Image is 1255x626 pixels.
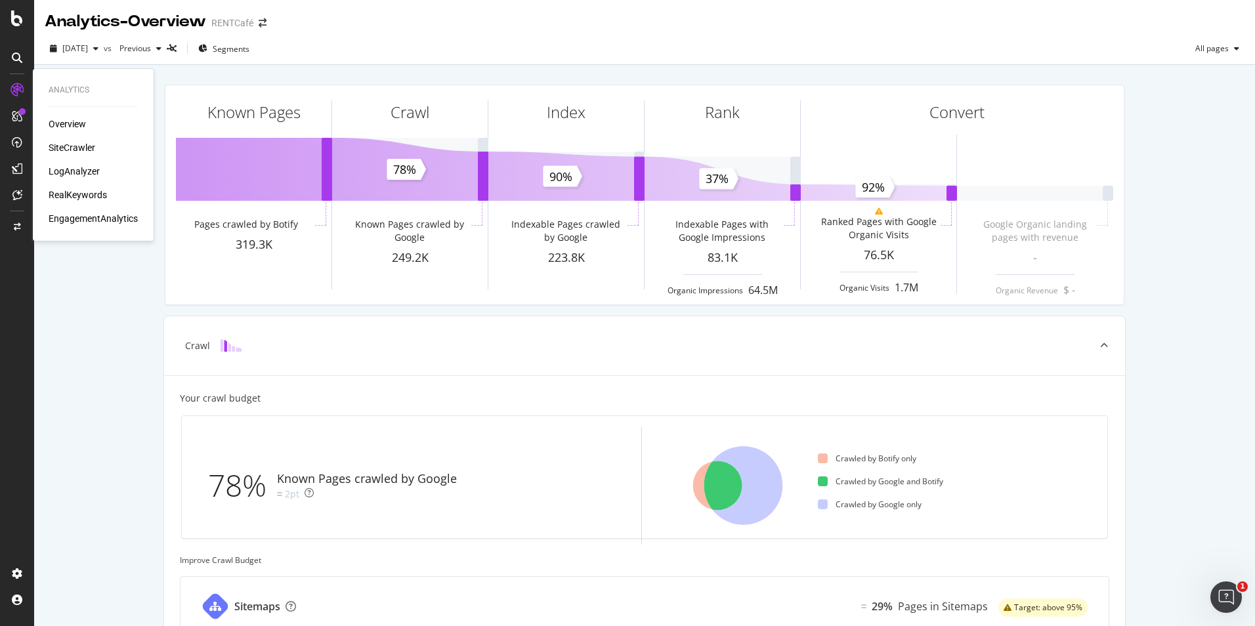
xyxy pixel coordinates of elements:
[748,283,778,298] div: 64.5M
[1237,581,1248,592] span: 1
[663,218,780,244] div: Indexable Pages with Google Impressions
[49,85,138,96] div: Analytics
[705,101,740,123] div: Rank
[49,117,86,131] a: Overview
[49,212,138,225] a: EngagementAnalytics
[818,453,916,464] div: Crawled by Botify only
[114,38,167,59] button: Previous
[49,188,107,201] a: RealKeywords
[104,43,114,54] span: vs
[45,10,206,33] div: Analytics - Overview
[1190,38,1244,59] button: All pages
[62,43,88,54] span: 2025 Sep. 4th
[998,598,1088,617] div: warning label
[185,339,210,352] div: Crawl
[180,554,1109,566] div: Improve Crawl Budget
[208,464,277,507] div: 78%
[49,141,95,154] a: SiteCrawler
[332,249,488,266] div: 249.2K
[176,236,331,253] div: 319.3K
[213,43,249,54] span: Segments
[277,470,457,488] div: Known Pages crawled by Google
[45,38,104,59] button: [DATE]
[277,492,282,496] img: Equal
[180,392,261,405] div: Your crawl budget
[818,499,922,510] div: Crawled by Google only
[285,488,299,501] div: 2pt
[211,16,253,30] div: RENTCafé
[872,599,893,614] div: 29%
[507,218,624,244] div: Indexable Pages crawled by Google
[391,101,429,123] div: Crawl
[645,249,800,266] div: 83.1K
[818,476,943,487] div: Crawled by Google and Botify
[194,218,298,231] div: Pages crawled by Botify
[1190,43,1229,54] span: All pages
[207,101,301,123] div: Known Pages
[1014,604,1082,612] span: Target: above 95%
[488,249,644,266] div: 223.8K
[193,38,255,59] button: Segments
[234,599,280,614] div: Sitemaps
[861,604,866,608] img: Equal
[351,218,468,244] div: Known Pages crawled by Google
[221,339,242,352] img: block-icon
[114,43,151,54] span: Previous
[898,599,988,614] div: Pages in Sitemaps
[668,285,743,296] div: Organic Impressions
[259,18,266,28] div: arrow-right-arrow-left
[49,165,100,178] a: LogAnalyzer
[547,101,585,123] div: Index
[1210,581,1242,613] iframe: Intercom live chat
